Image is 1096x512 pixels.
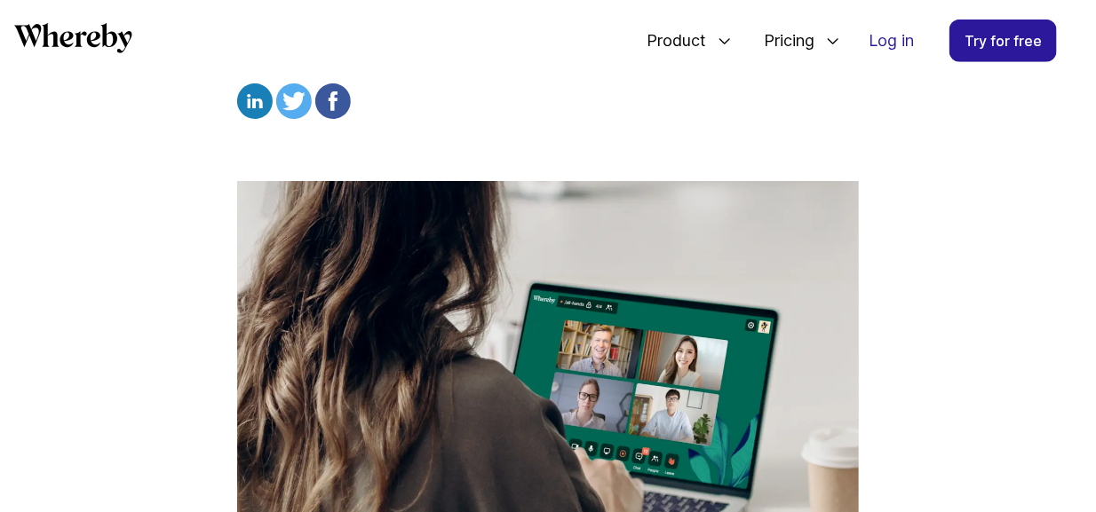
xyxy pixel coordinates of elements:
span: Product [629,12,711,70]
span: Pricing [746,12,819,70]
div: 2 mins read | [DATE] [237,48,859,124]
a: Try for free [949,20,1057,62]
a: Whereby [14,23,132,59]
a: Log in [854,20,928,61]
img: facebook [315,83,351,119]
svg: Whereby [14,23,132,53]
img: linkedin [237,83,273,119]
img: twitter [276,83,312,119]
